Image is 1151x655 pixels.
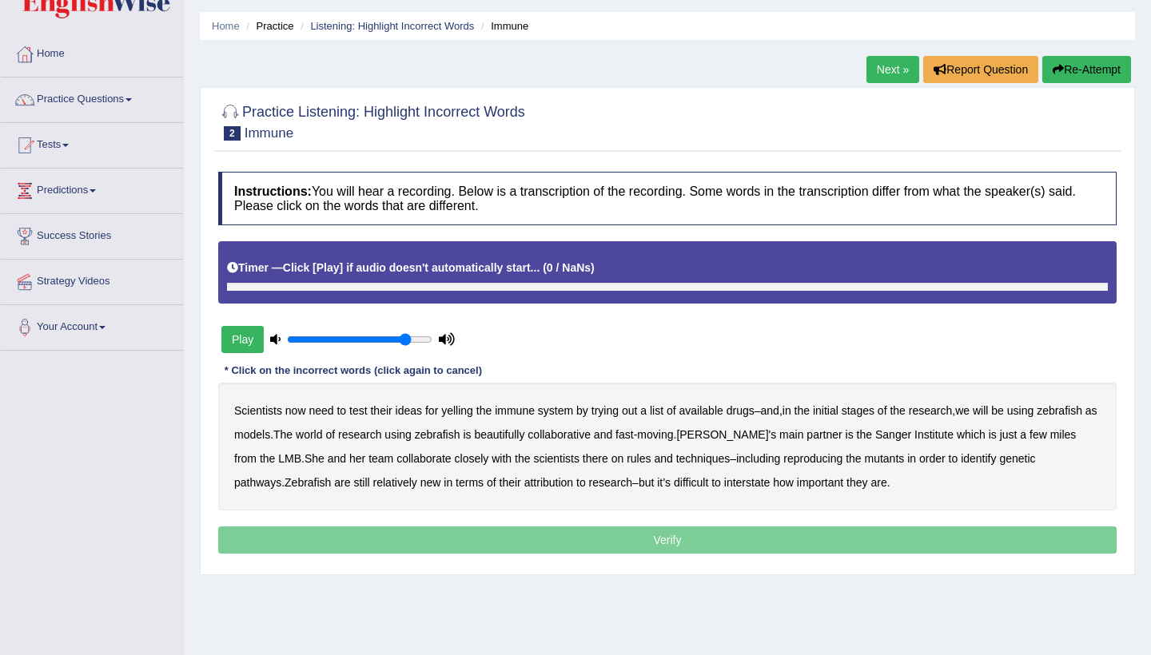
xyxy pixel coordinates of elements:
[919,452,946,465] b: order
[524,476,573,489] b: attribution
[245,125,293,141] small: Immune
[1,260,183,300] a: Strategy Videos
[761,404,779,417] b: and
[425,404,438,417] b: for
[234,404,282,417] b: Scientists
[875,428,911,441] b: Sanger
[1,123,183,163] a: Tests
[1,32,183,72] a: Home
[622,404,637,417] b: out
[310,20,474,32] a: Listening: Highlight Incorrect Words
[353,476,369,489] b: still
[492,452,512,465] b: with
[373,476,417,489] b: relatively
[846,452,861,465] b: the
[283,261,540,274] b: Click [Play] if audio doesn't automatically start...
[736,452,780,465] b: including
[370,404,392,417] b: their
[991,404,1004,417] b: be
[806,428,842,441] b: partner
[278,452,301,465] b: LMB
[583,452,608,465] b: there
[337,404,346,417] b: to
[349,404,368,417] b: test
[441,404,473,417] b: yelling
[463,428,471,441] b: is
[528,428,591,441] b: collaborative
[487,476,496,489] b: of
[305,452,325,465] b: She
[676,452,731,465] b: techniques
[907,452,916,465] b: in
[957,428,986,441] b: which
[349,452,365,465] b: her
[325,428,335,441] b: of
[338,428,381,441] b: research
[218,172,1117,225] h4: You will hear a recording. Below is a transcription of the recording. Some words in the transcrip...
[328,452,346,465] b: and
[495,404,535,417] b: immune
[227,262,595,274] h5: Timer —
[667,404,676,417] b: of
[476,404,492,417] b: the
[1020,428,1026,441] b: a
[878,404,887,417] b: of
[1,169,183,208] a: Predictions
[866,56,919,83] a: Next »
[234,452,257,465] b: from
[296,428,322,441] b: world
[420,476,441,489] b: new
[221,326,264,353] button: Play
[857,428,872,441] b: the
[813,404,838,417] b: initial
[654,452,672,465] b: and
[455,452,489,465] b: closely
[961,452,996,465] b: identify
[1037,404,1082,417] b: zebrafish
[1085,404,1097,417] b: as
[914,428,954,441] b: Institute
[795,404,810,417] b: the
[218,101,525,141] h2: Practice Listening: Highlight Incorrect Words
[309,404,333,417] b: need
[212,20,240,32] a: Home
[1000,428,1018,441] b: just
[285,476,331,489] b: Zebrafish
[1030,428,1047,441] b: few
[999,452,1035,465] b: genetic
[260,452,275,465] b: the
[783,452,842,465] b: reproducing
[650,404,663,417] b: list
[576,476,586,489] b: to
[711,476,721,489] b: to
[224,126,241,141] span: 2
[1,305,183,345] a: Your Account
[1050,428,1077,441] b: miles
[474,428,524,441] b: beautifully
[679,404,723,417] b: available
[1007,404,1034,417] b: using
[864,452,904,465] b: mutants
[589,476,632,489] b: research
[1042,56,1131,83] button: Re-Attempt
[477,18,528,34] li: Immune
[890,404,905,417] b: the
[955,404,970,417] b: we
[415,428,460,441] b: zebrafish
[870,476,886,489] b: are
[657,476,671,489] b: it’s
[218,383,1117,510] div: – , , . - . . – . – .
[368,452,393,465] b: team
[727,404,755,417] b: drugs
[273,428,293,441] b: The
[842,404,874,417] b: stages
[234,476,281,489] b: pathways
[500,476,521,489] b: their
[396,404,422,417] b: ideas
[846,428,854,441] b: is
[773,476,794,489] b: how
[334,476,350,489] b: are
[547,261,591,274] b: 0 / NaNs
[1,77,183,117] a: Practice Questions
[384,428,411,441] b: using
